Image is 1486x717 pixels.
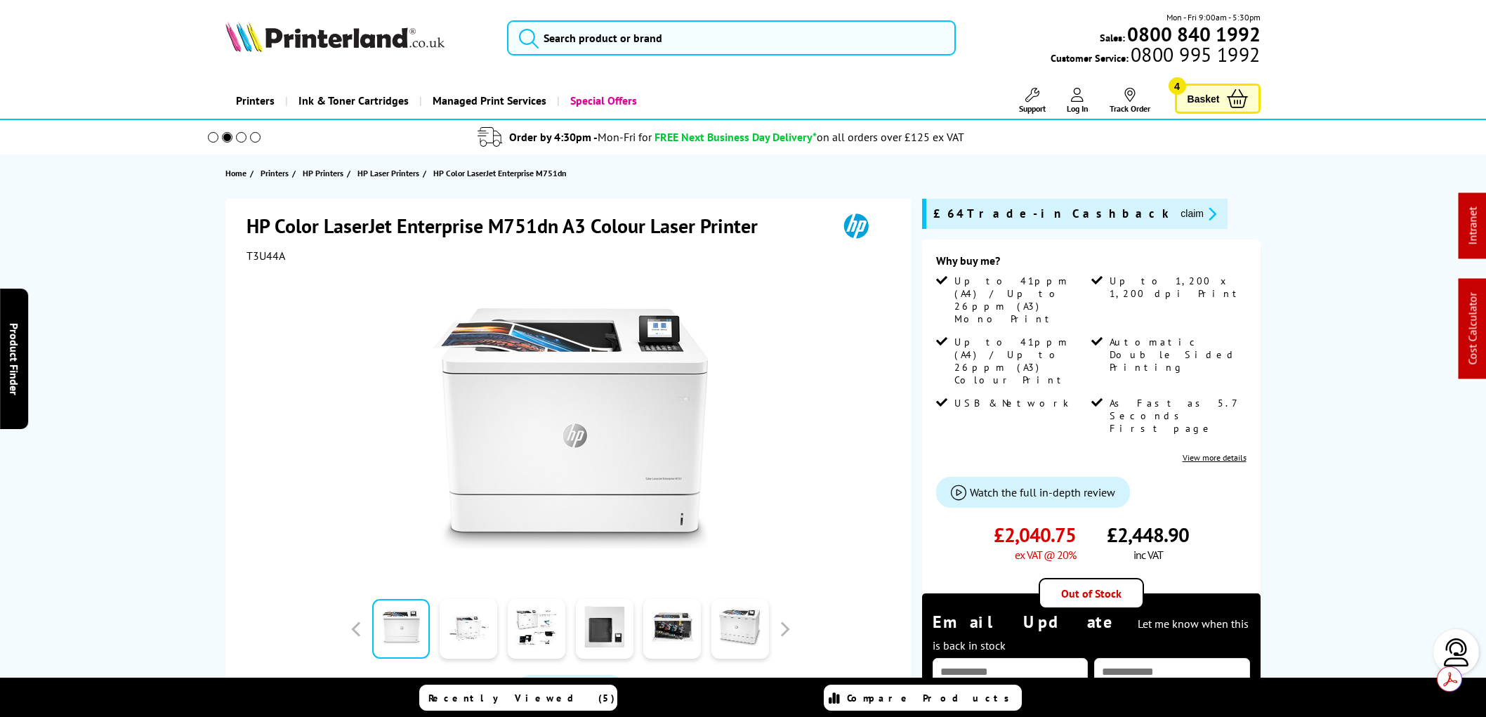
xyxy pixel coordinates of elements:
[246,213,772,239] h1: HP Color LaserJet Enterprise M751dn A3 Colour Laser Printer
[1067,103,1089,114] span: Log In
[433,291,708,566] img: HP Color LaserJet Enterprise M751dn
[655,130,817,144] span: FREE Next Business Day Delivery*
[1466,207,1480,245] a: Intranet
[1051,48,1260,65] span: Customer Service:
[1110,397,1243,435] span: As Fast as 5.7 Seconds First page
[516,675,624,704] a: Product_All_Videos
[433,168,567,178] span: HP Color LaserJet Enterprise M751dn
[246,249,285,263] span: T3U44A
[1107,522,1189,548] span: £2,448.90
[285,83,419,119] a: Ink & Toner Cartridges
[1019,88,1046,114] a: Support
[1067,88,1089,114] a: Log In
[933,206,1169,222] span: £64 Trade-in Cashback
[225,21,489,55] a: Printerland Logo
[225,166,250,180] a: Home
[954,336,1088,386] span: Up to 41ppm (A4) / Up to 26ppm (A3) Colour Print
[509,130,652,144] span: Order by 4:30pm -
[1110,88,1150,114] a: Track Order
[1176,206,1221,222] button: promo-description
[994,522,1076,548] span: £2,040.75
[1129,48,1260,61] span: 0800 995 1992
[1442,638,1471,666] img: user-headset-light.svg
[7,322,21,395] span: Product Finder
[933,617,1249,652] span: Let me know when this is back in stock
[824,213,888,239] img: HP
[419,685,617,711] a: Recently Viewed (5)
[1100,31,1125,44] span: Sales:
[817,130,964,144] div: on all orders over £125 ex VAT
[303,166,343,180] span: HP Printers
[357,166,419,180] span: HP Laser Printers
[970,485,1115,499] span: Watch the full in-depth review
[1110,275,1243,300] span: Up to 1,200 x 1,200 dpi Print
[428,692,615,704] span: Recently Viewed (5)
[1175,84,1261,114] a: Basket 4
[298,83,409,119] span: Ink & Toner Cartridges
[933,611,1249,654] div: Email Update
[1169,77,1186,95] span: 4
[1125,27,1261,41] a: 0800 840 1992
[419,83,557,119] a: Managed Print Services
[303,166,347,180] a: HP Printers
[847,692,1017,704] span: Compare Products
[188,125,1254,150] li: modal_delivery
[1466,293,1480,365] a: Cost Calculator
[261,166,292,180] a: Printers
[225,21,445,52] img: Printerland Logo
[936,254,1246,275] div: Why buy me?
[598,130,652,144] span: Mon-Fri for
[507,20,956,55] input: Search product or brand
[261,166,289,180] span: Printers
[225,166,246,180] span: Home
[1133,548,1163,562] span: inc VAT
[1188,89,1220,108] span: Basket
[954,275,1088,325] span: Up to 41ppm (A4) / Up to 26ppm (A3) Mono Print
[1019,103,1046,114] span: Support
[225,83,285,119] a: Printers
[1110,336,1243,374] span: Automatic Double Sided Printing
[1166,11,1261,24] span: Mon - Fri 9:00am - 5:30pm
[1183,452,1247,463] a: View more details
[954,397,1069,409] span: USB & Network
[824,685,1022,711] a: Compare Products
[357,166,423,180] a: HP Laser Printers
[1127,21,1261,47] b: 0800 840 1992
[1015,548,1076,562] span: ex VAT @ 20%
[557,83,647,119] a: Special Offers
[1039,578,1144,609] div: Out of Stock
